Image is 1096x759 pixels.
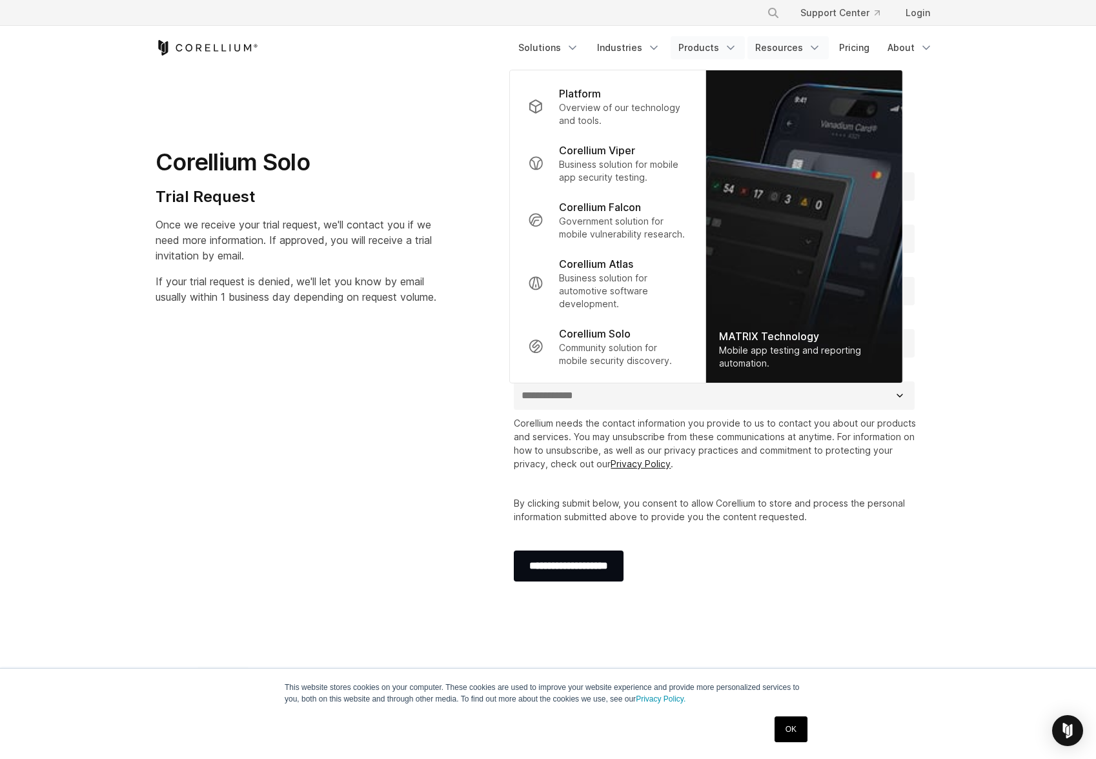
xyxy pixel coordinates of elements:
a: Privacy Policy. [636,694,685,703]
a: Corellium Atlas Business solution for automotive software development. [518,248,698,318]
p: Corellium Viper [559,143,635,158]
a: Platform Overview of our technology and tools. [518,78,698,135]
p: Corellium Falcon [559,199,641,215]
p: By clicking submit below, you consent to allow Corellium to store and process the personal inform... [514,496,920,523]
a: Privacy Policy [611,458,671,469]
button: Search [762,1,785,25]
a: Products [671,36,745,59]
a: Corellium home [153,667,176,685]
h1: Corellium Solo [156,148,436,177]
a: Pricing [831,36,877,59]
p: Business solution for automotive software development. [559,272,687,310]
a: Resources [747,36,829,59]
p: Platform [559,86,601,101]
img: Matrix_WebNav_1x [706,70,902,383]
p: Government solution for mobile vulnerability research. [559,215,687,241]
a: Corellium Solo Community solution for mobile security discovery. [518,318,698,375]
span: If your trial request is denied, we'll let you know by email usually within 1 business day depend... [156,275,436,303]
p: This website stores cookies on your computer. These cookies are used to improve your website expe... [285,682,811,705]
a: MATRIX Technology Mobile app testing and reporting automation. [706,70,902,383]
p: Corellium Solo [559,326,631,341]
div: MATRIX Technology [719,329,889,344]
p: Community solution for mobile security discovery. [559,341,687,367]
a: Login [895,1,940,25]
span: Free Trial [197,667,249,685]
a: Corellium Home [156,40,258,56]
p: Corellium needs the contact information you provide to us to contact you about our products and s... [514,416,920,471]
a: Corellium Falcon Government solution for mobile vulnerability research. [518,192,698,248]
a: Support Center [790,1,890,25]
a: Corellium Viper Business solution for mobile app security testing. [518,135,698,192]
a: Solutions [511,36,587,59]
p: Overview of our technology and tools. [559,101,687,127]
h4: Trial Request [156,187,436,207]
a: Industries [589,36,668,59]
p: Business solution for mobile app security testing. [559,158,687,184]
div: Navigation Menu [511,36,940,59]
div: Open Intercom Messenger [1052,715,1083,746]
a: About [880,36,940,59]
span: Once we receive your trial request, we'll contact you if we need more information. If approved, y... [156,218,432,262]
p: Corellium Atlas [559,256,633,272]
div: Navigation Menu [751,1,940,25]
a: OK [775,716,807,742]
div: Mobile app testing and reporting automation. [719,344,889,370]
